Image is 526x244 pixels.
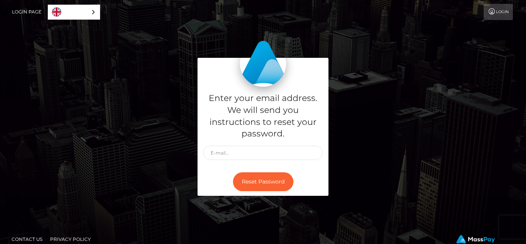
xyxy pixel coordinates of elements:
[456,235,495,244] img: MassPay
[12,4,42,20] a: Login Page
[48,5,100,19] a: English
[48,5,100,20] aside: Language selected: English
[233,172,293,191] button: Reset Password
[203,146,323,160] input: E-mail...
[484,4,513,20] a: Login
[240,40,286,87] img: MassPay Login
[203,93,323,140] h5: Enter your email address. We will send you instructions to reset your password.
[48,5,100,20] div: Language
